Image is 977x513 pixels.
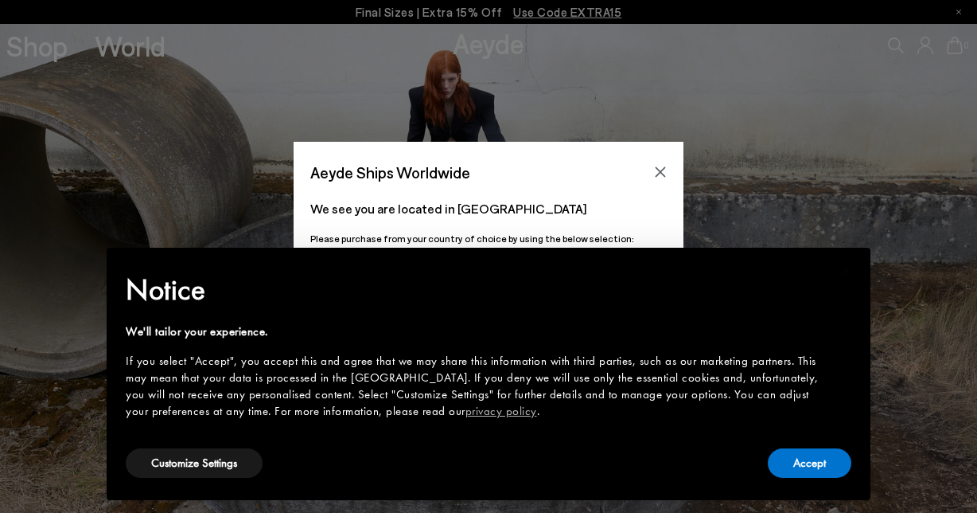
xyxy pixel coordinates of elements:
[648,160,672,184] button: Close
[310,231,667,246] p: Please purchase from your country of choice by using the below selection:
[126,353,826,420] div: If you select "Accept", you accept this and agree that we may share this information with third p...
[840,259,850,284] span: ×
[768,448,851,478] button: Accept
[310,159,470,186] span: Aeyde Ships Worldwide
[126,323,826,340] div: We'll tailor your experience.
[126,269,826,311] h2: Notice
[465,403,537,419] a: privacy policy
[126,448,263,478] button: Customize Settings
[826,253,864,291] button: Close this notice
[310,199,667,218] p: We see you are located in [GEOGRAPHIC_DATA]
